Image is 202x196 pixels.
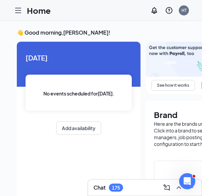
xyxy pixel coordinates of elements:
h3: Chat [93,184,106,191]
div: HT [181,7,187,13]
button: ComposeMessage [161,182,172,193]
button: See how it works [151,80,195,91]
svg: Notifications [150,6,158,14]
svg: ComposeMessage [163,184,171,192]
iframe: Intercom live chat [179,173,195,189]
div: 175 [112,185,120,191]
button: Add availability [56,121,101,135]
button: ChevronUp [173,182,184,193]
span: [DATE] [26,52,132,63]
svg: Hamburger [14,6,22,14]
svg: QuestionInfo [165,6,173,14]
span: No events scheduled for [DATE] . [43,90,114,97]
h1: Home [27,5,51,16]
svg: ChevronUp [175,184,183,192]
